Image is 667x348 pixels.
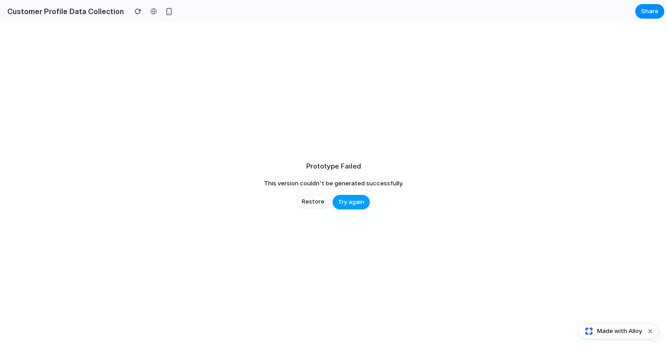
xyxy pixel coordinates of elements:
[333,195,370,209] button: Try again
[338,198,364,207] span: Try again
[579,327,643,336] a: Made with Alloy
[306,161,361,172] h2: Prototype Failed
[597,327,642,336] span: Made with Alloy
[4,6,124,17] h2: Customer Profile Data Collection
[297,195,329,209] button: Restore
[302,197,324,206] span: Restore
[635,4,664,19] button: Share
[264,179,403,188] span: This version couldn't be generated successfully.
[641,7,658,16] span: Share
[645,326,656,337] button: Dismiss watermark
